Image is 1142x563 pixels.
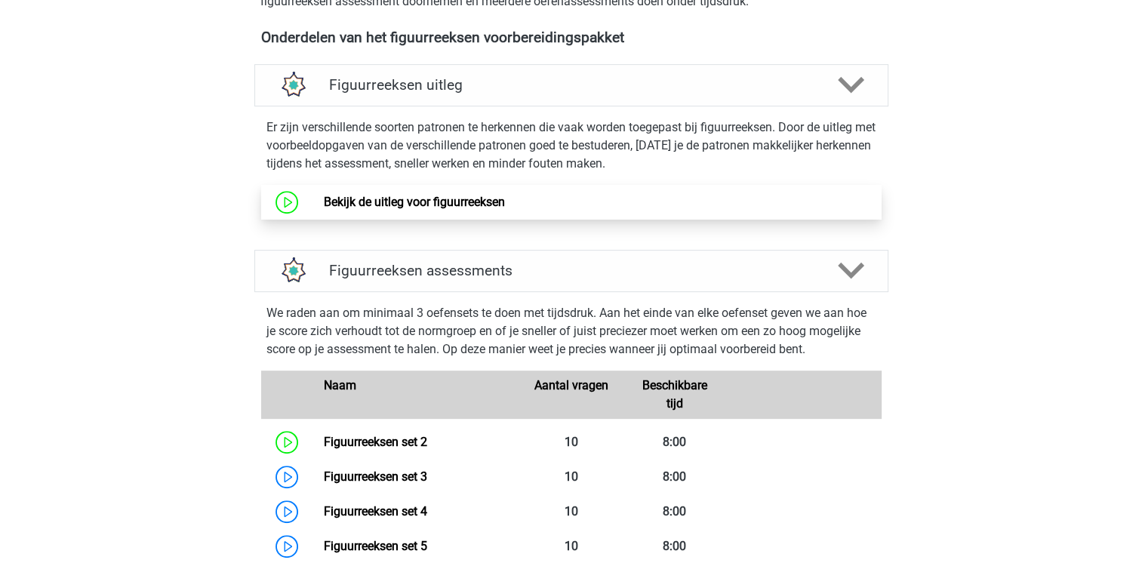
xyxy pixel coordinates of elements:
[324,195,505,209] a: Bekijk de uitleg voor figuurreeksen
[261,29,882,46] h4: Onderdelen van het figuurreeksen voorbereidingspakket
[248,64,894,106] a: uitleg Figuurreeksen uitleg
[519,377,623,413] div: Aantal vragen
[324,435,427,449] a: Figuurreeksen set 2
[266,118,876,173] p: Er zijn verschillende soorten patronen te herkennen die vaak worden toegepast bij figuurreeksen. ...
[623,377,726,413] div: Beschikbare tijd
[329,76,814,94] h4: Figuurreeksen uitleg
[324,469,427,484] a: Figuurreeksen set 3
[329,262,814,279] h4: Figuurreeksen assessments
[248,250,894,292] a: assessments Figuurreeksen assessments
[273,66,312,104] img: figuurreeksen uitleg
[266,304,876,358] p: We raden aan om minimaal 3 oefensets te doen met tijdsdruk. Aan het einde van elke oefenset geven...
[324,504,427,518] a: Figuurreeksen set 4
[273,251,312,290] img: figuurreeksen assessments
[324,539,427,553] a: Figuurreeksen set 5
[312,377,519,413] div: Naam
